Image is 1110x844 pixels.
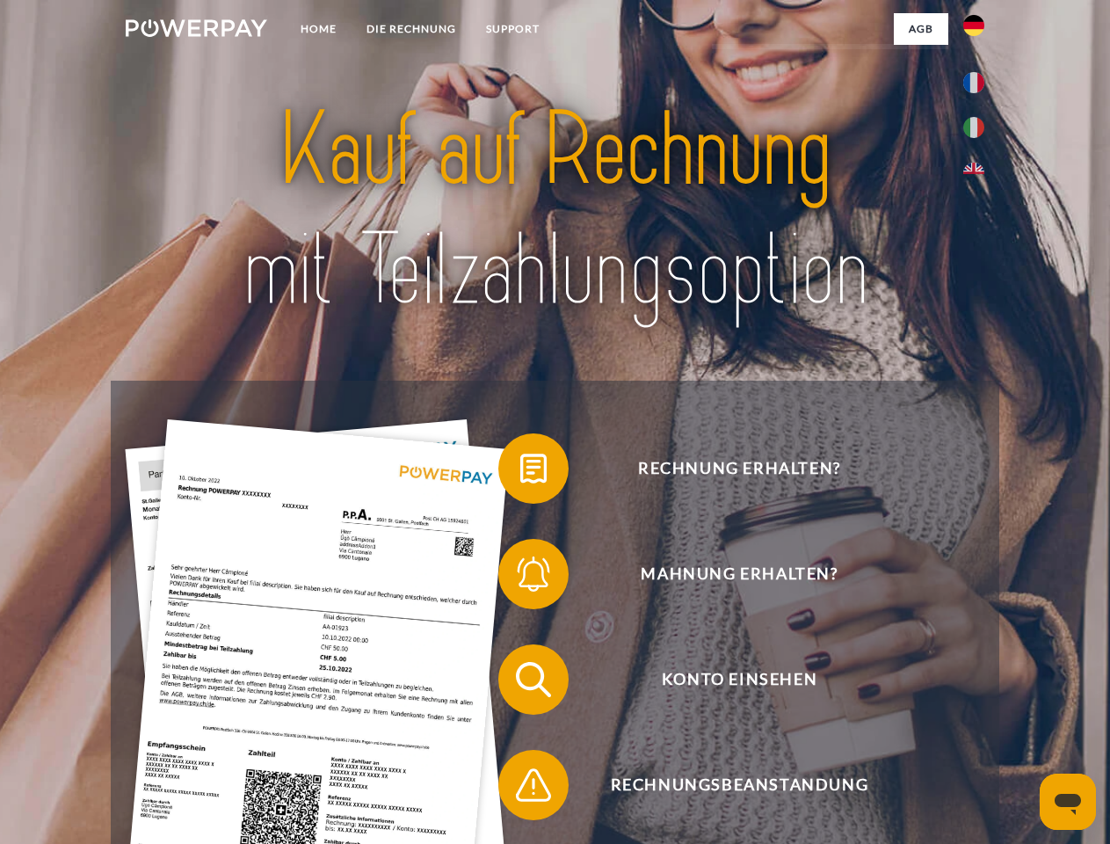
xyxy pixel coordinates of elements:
[511,552,555,596] img: qb_bell.svg
[511,658,555,702] img: qb_search.svg
[126,19,267,37] img: logo-powerpay-white.svg
[524,750,954,820] span: Rechnungsbeanstandung
[1040,774,1096,830] iframe: Schaltfläche zum Öffnen des Messaging-Fensters
[511,447,555,491] img: qb_bill.svg
[286,13,352,45] a: Home
[963,117,984,138] img: it
[498,644,955,715] button: Konto einsehen
[511,763,555,807] img: qb_warning.svg
[524,539,954,609] span: Mahnung erhalten?
[524,644,954,715] span: Konto einsehen
[963,163,984,184] img: en
[498,539,955,609] button: Mahnung erhalten?
[498,750,955,820] button: Rechnungsbeanstandung
[894,13,948,45] a: agb
[168,84,942,337] img: title-powerpay_de.svg
[963,15,984,36] img: de
[524,433,954,504] span: Rechnung erhalten?
[712,44,948,76] a: AGB (Kauf auf Rechnung)
[352,13,471,45] a: DIE RECHNUNG
[471,13,555,45] a: SUPPORT
[498,433,955,504] button: Rechnung erhalten?
[963,72,984,93] img: fr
